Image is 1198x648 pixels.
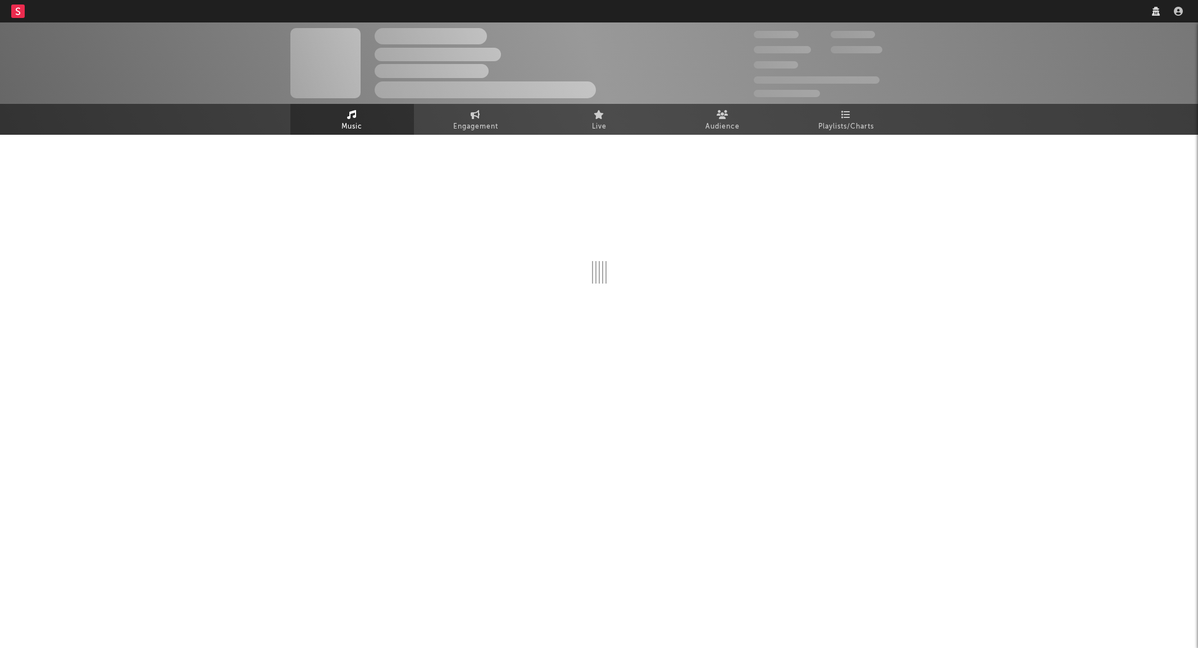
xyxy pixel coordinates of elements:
[661,104,785,135] a: Audience
[453,120,498,134] span: Engagement
[754,90,820,97] span: Jump Score: 85.0
[754,31,799,38] span: 300,000
[414,104,537,135] a: Engagement
[831,46,882,53] span: 1,000,000
[537,104,661,135] a: Live
[818,120,874,134] span: Playlists/Charts
[785,104,908,135] a: Playlists/Charts
[592,120,607,134] span: Live
[754,76,880,84] span: 50,000,000 Monthly Listeners
[290,104,414,135] a: Music
[754,46,811,53] span: 50,000,000
[831,31,875,38] span: 100,000
[754,61,798,69] span: 100,000
[341,120,362,134] span: Music
[705,120,740,134] span: Audience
